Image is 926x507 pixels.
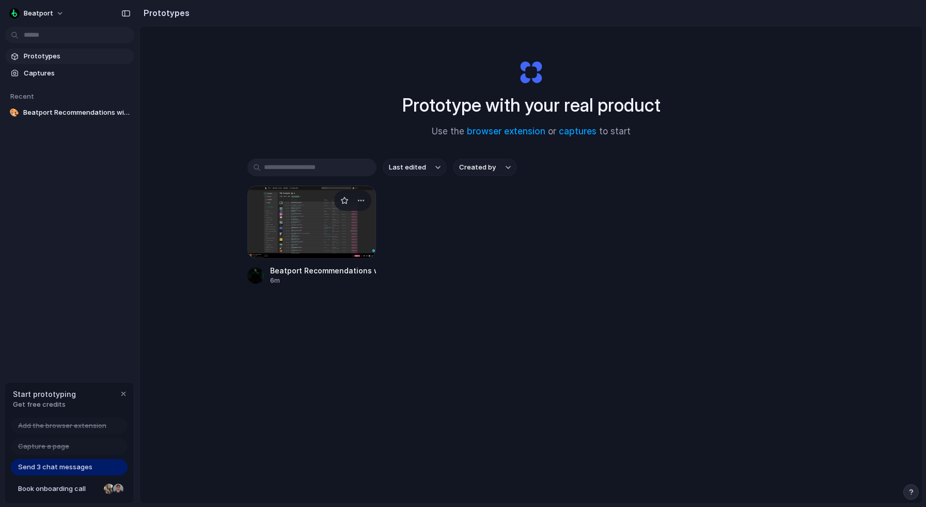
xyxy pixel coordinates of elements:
span: Created by [459,162,496,173]
a: Book onboarding call [11,481,128,497]
a: 🎨Beatport Recommendations with Filters [5,105,134,120]
span: Beatport Recommendations with Filters [23,107,130,118]
span: Beatport [24,8,53,19]
span: Add the browser extension [18,421,106,431]
span: Recent [10,92,34,100]
button: Last edited [383,159,447,176]
div: Christian Iacullo [112,483,124,495]
span: Get free credits [13,400,76,410]
span: Send 3 chat messages [18,462,92,472]
div: 6m [270,276,376,285]
span: Use the or to start [432,125,631,139]
span: Prototypes [24,51,130,62]
span: Start prototyping [13,389,76,400]
button: Created by [453,159,517,176]
button: Beatport [5,5,69,22]
div: Beatport Recommendations with Filters [270,265,376,276]
a: Captures [5,66,134,81]
div: 🎨 [9,107,19,118]
a: captures [559,126,597,136]
span: Book onboarding call [18,484,100,494]
span: Capture a page [18,441,69,452]
div: Nicole Kubica [103,483,115,495]
span: Last edited [389,162,426,173]
span: Captures [24,68,130,79]
h2: Prototypes [139,7,190,19]
a: Prototypes [5,49,134,64]
a: browser extension [467,126,545,136]
h1: Prototype with your real product [402,91,661,119]
a: Beatport Recommendations with FiltersBeatport Recommendations with Filters6m [247,186,376,285]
